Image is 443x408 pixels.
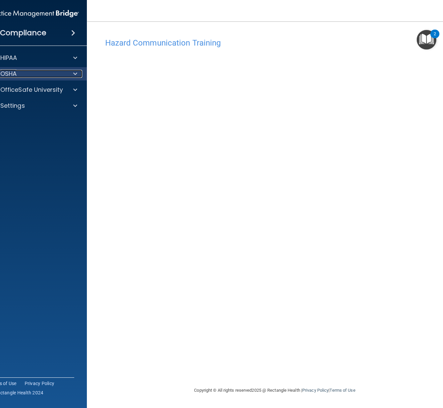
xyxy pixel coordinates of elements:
div: 2 [434,34,436,43]
div: Copyright © All rights reserved 2025 @ Rectangle Health | | [153,380,396,401]
a: Terms of Use [330,388,355,393]
iframe: Drift Widget Chat Controller [328,361,435,387]
button: Open Resource Center, 2 new notifications [417,30,436,50]
p: Settings [0,102,25,110]
a: Privacy Policy [302,388,329,393]
a: Privacy Policy [25,380,55,387]
p: HIPAA [0,54,17,62]
p: OfficeSafe University [0,86,63,94]
p: OSHA [0,70,17,78]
